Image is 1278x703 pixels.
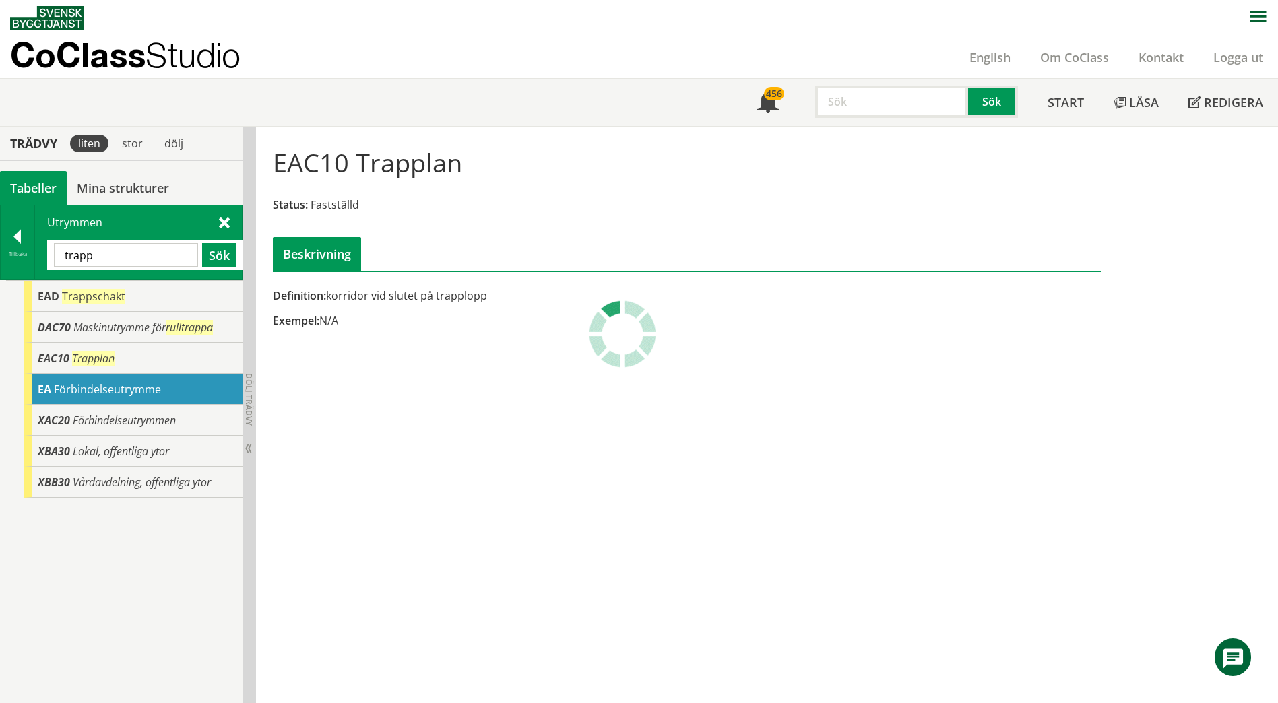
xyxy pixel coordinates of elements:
[24,343,243,374] div: Gå till informationssidan för CoClass Studio
[24,436,243,467] div: Gå till informationssidan för CoClass Studio
[73,413,176,428] span: Förbindelseutrymmen
[73,320,213,335] span: Maskinutrymme för
[3,136,65,151] div: Trädvy
[70,135,108,152] div: liten
[589,300,656,368] img: Laddar
[1,248,34,259] div: Tillbaka
[38,413,70,428] span: XAC20
[1099,79,1174,126] a: Läsa
[273,197,308,212] span: Status:
[35,205,242,279] div: Utrymmen
[273,147,462,177] h1: EAC10 Trapplan
[815,86,968,118] input: Sök
[273,313,818,328] div: N/A
[67,171,179,205] a: Mina strukturer
[10,6,84,30] img: Svensk Byggtjänst
[1048,94,1084,110] span: Start
[1033,79,1099,126] a: Start
[24,374,243,405] div: Gå till informationssidan för CoClass Studio
[38,351,69,366] span: EAC10
[38,444,70,459] span: XBA30
[38,289,59,304] span: EAD
[38,475,70,490] span: XBB30
[54,243,198,267] input: Sök
[54,382,161,397] span: Förbindelseutrymme
[955,49,1025,65] a: English
[1129,94,1159,110] span: Läsa
[1025,49,1124,65] a: Om CoClass
[742,79,794,126] a: 456
[38,382,51,397] span: EA
[24,405,243,436] div: Gå till informationssidan för CoClass Studio
[38,320,71,335] span: DAC70
[24,467,243,498] div: Gå till informationssidan för CoClass Studio
[62,289,125,304] span: Trappschakt
[1124,49,1199,65] a: Kontakt
[156,135,191,152] div: dölj
[273,237,361,271] div: Beskrivning
[311,197,359,212] span: Fastställd
[146,35,241,75] span: Studio
[24,281,243,312] div: Gå till informationssidan för CoClass Studio
[1199,49,1278,65] a: Logga ut
[114,135,151,152] div: stor
[73,475,211,490] span: Vårdavdelning, offentliga ytor
[757,93,779,114] span: Notifikationer
[72,351,115,366] span: Trapplan
[1204,94,1263,110] span: Redigera
[73,444,169,459] span: Lokal, offentliga ytor
[10,36,269,78] a: CoClassStudio
[968,86,1018,118] button: Sök
[219,215,230,229] span: Stäng sök
[764,87,784,100] div: 456
[10,47,241,63] p: CoClass
[243,373,255,426] span: Dölj trädvy
[166,320,213,335] span: rulltrappa
[24,312,243,343] div: Gå till informationssidan för CoClass Studio
[273,313,319,328] span: Exempel:
[1174,79,1278,126] a: Redigera
[273,288,326,303] span: Definition:
[202,243,236,267] button: Sök
[273,288,818,303] div: korridor vid slutet på trapplopp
